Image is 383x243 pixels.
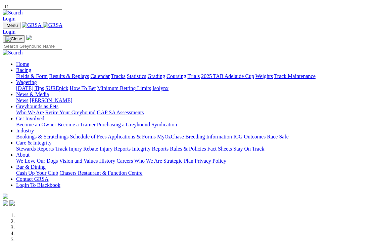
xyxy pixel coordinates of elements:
[16,170,380,176] div: Bar & Dining
[16,85,380,91] div: Wagering
[157,134,184,139] a: MyOzChase
[132,146,169,152] a: Integrity Reports
[16,170,58,176] a: Cash Up Your Club
[16,104,58,109] a: Greyhounds as Pets
[22,22,42,28] img: GRSA
[16,164,46,170] a: Bar & Dining
[9,200,15,206] img: twitter.svg
[3,35,25,43] button: Toggle navigation
[70,134,106,139] a: Schedule of Fees
[148,73,165,79] a: Grading
[152,85,169,91] a: Isolynx
[97,110,144,115] a: GAP SA Assessments
[16,158,380,164] div: About
[45,110,96,115] a: Retire Your Greyhound
[55,146,98,152] a: Track Injury Rebate
[3,22,20,29] button: Toggle navigation
[16,158,58,164] a: We Love Our Dogs
[16,97,380,104] div: News & Media
[16,85,44,91] a: [DATE] Tips
[30,97,72,103] a: [PERSON_NAME]
[16,182,60,188] a: Login To Blackbook
[134,158,162,164] a: Who We Are
[97,122,150,127] a: Purchasing a Greyhound
[187,73,200,79] a: Trials
[16,146,54,152] a: Stewards Reports
[166,73,186,79] a: Coursing
[116,158,133,164] a: Careers
[3,200,8,206] img: facebook.svg
[16,116,44,121] a: Get Involved
[201,73,254,79] a: 2025 TAB Adelaide Cup
[43,22,63,28] img: GRSA
[185,134,232,139] a: Breeding Information
[16,91,49,97] a: News & Media
[195,158,226,164] a: Privacy Policy
[45,85,68,91] a: SUREpick
[3,10,23,16] img: Search
[16,67,31,73] a: Racing
[170,146,206,152] a: Rules & Policies
[3,194,8,199] img: logo-grsa-white.png
[99,158,115,164] a: History
[16,134,380,140] div: Industry
[3,16,15,22] a: Login
[108,134,156,139] a: Applications & Forms
[16,128,34,133] a: Industry
[111,73,126,79] a: Tracks
[255,73,273,79] a: Weights
[49,73,89,79] a: Results & Replays
[3,43,62,50] input: Search
[7,23,18,28] span: Menu
[16,152,30,158] a: About
[16,79,37,85] a: Wagering
[16,122,380,128] div: Get Involved
[3,50,23,56] img: Search
[26,35,32,40] img: logo-grsa-white.png
[151,122,177,127] a: Syndication
[207,146,232,152] a: Fact Sheets
[267,134,288,139] a: Race Safe
[3,3,62,10] input: Search
[99,146,131,152] a: Injury Reports
[16,97,28,103] a: News
[5,36,22,42] img: Close
[233,134,266,139] a: ICG Outcomes
[16,73,380,79] div: Racing
[59,170,142,176] a: Chasers Restaurant & Function Centre
[16,122,56,127] a: Become an Owner
[16,134,68,139] a: Bookings & Scratchings
[59,158,98,164] a: Vision and Values
[163,158,193,164] a: Strategic Plan
[97,85,151,91] a: Minimum Betting Limits
[57,122,96,127] a: Become a Trainer
[233,146,264,152] a: Stay On Track
[3,29,15,35] a: Login
[274,73,316,79] a: Track Maintenance
[16,110,44,115] a: Who We Are
[16,146,380,152] div: Care & Integrity
[16,140,52,146] a: Care & Integrity
[90,73,110,79] a: Calendar
[16,61,29,67] a: Home
[127,73,146,79] a: Statistics
[16,176,48,182] a: Contact GRSA
[70,85,96,91] a: How To Bet
[16,73,48,79] a: Fields & Form
[16,110,380,116] div: Greyhounds as Pets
